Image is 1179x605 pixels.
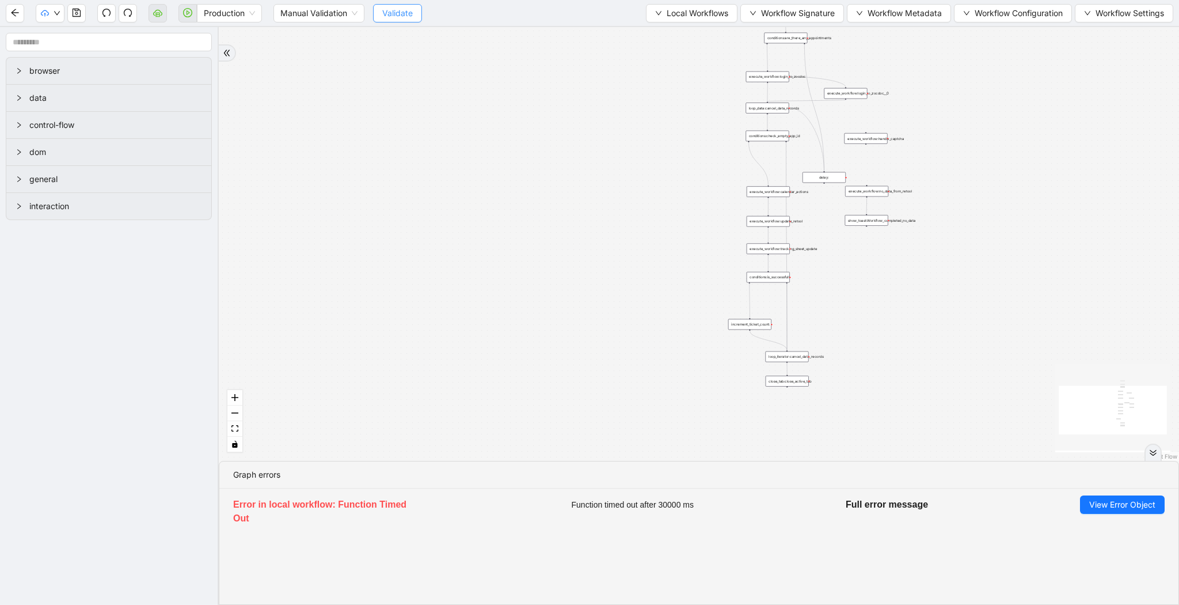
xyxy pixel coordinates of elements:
span: Function timed out after 30000 ms [572,498,694,511]
div: execute_workflow:login_to_zocdoc__0 [824,88,867,99]
span: interaction [29,200,202,213]
g: Edge from conditions:check_empty_app_id to execute_workflow:calendar_actions [748,142,768,186]
span: browser [29,65,202,77]
button: zoom out [227,406,242,421]
span: Manual Validation [280,5,357,22]
div: delay:plus-circle [803,172,846,183]
div: conditions:is_successfull [747,272,790,282]
div: close_tab:close_active_tabplus-circle [766,376,809,387]
span: double-right [223,49,231,57]
span: plus-circle [784,391,791,398]
span: data [29,92,202,104]
div: browser [6,58,211,84]
g: Edge from execute_workflow:login_to_zocdoc to execute_workflow:login_to_zocdoc__0 [790,77,846,87]
div: execute_workflow:tracking_sheet_update [747,243,790,254]
button: save [67,4,86,22]
h5: Error in local workflow: Function Timed Out [233,498,420,525]
span: double-right [1149,449,1157,457]
span: right [16,94,22,101]
span: down [1084,10,1091,17]
div: show_toast:Workflow_completed_no_dataplus-circle [845,215,888,226]
button: downWorkflow Configuration [954,4,1072,22]
span: undo [102,8,111,17]
div: execute_workflow:calendar_actions [747,186,790,197]
span: Workflow Settings [1096,7,1164,20]
div: loop_iterator:cancel_data_records [766,351,809,362]
span: cloud-server [153,8,162,17]
span: down [963,10,970,17]
span: plus-circle [863,230,870,237]
button: zoom in [227,390,242,406]
button: redo [119,4,137,22]
span: right [16,149,22,156]
div: Graph errors [233,468,1165,481]
span: plus-circle [862,148,870,156]
div: execute_workflow:update_retool [747,216,790,227]
span: down [54,10,60,17]
button: downWorkflow Settings [1075,4,1173,22]
div: conditions:are_there_any_appointments [764,33,807,44]
div: execute_workflow:handle_captcha [845,133,888,144]
div: conditions:check_empty_app_id [746,131,789,142]
span: Production [204,5,255,22]
div: show_toast:Workflow_completed_no_data [845,215,888,226]
g: Edge from conditions:are_there_any_appointments to delay: [804,44,824,171]
div: interaction [6,193,211,220]
span: right [16,203,22,210]
div: loop_data:cancel_data_records [746,103,789,114]
div: close_tab:close_active_tab [766,376,809,387]
button: toggle interactivity [227,437,242,452]
span: Validate [382,7,413,20]
button: cloud-server [149,4,167,22]
g: Edge from execute_workflow:login_to_zocdoc__0 to loop_data:cancel_data_records [767,100,846,101]
div: increment_ticket_count: [728,319,771,330]
a: React Flow attribution [1147,453,1177,460]
span: general [29,173,202,186]
span: save [72,8,81,17]
span: right [16,176,22,183]
span: Local Workflows [667,7,728,20]
span: down [856,10,863,17]
div: control-flow [6,112,211,138]
h5: Full error message [846,498,928,512]
div: execute_workflow:login_to_zocdoc [746,71,789,82]
div: dom [6,139,211,165]
g: Edge from conditions:check_empty_app_id to loop_iterator:cancel_data_records [786,142,787,350]
button: arrow-left [6,4,24,22]
button: undo [97,4,116,22]
button: downLocal Workflows [646,4,737,22]
span: down [655,10,662,17]
button: cloud-uploaddown [36,4,64,22]
span: cloud-upload [41,9,49,17]
g: Edge from increment_ticket_count: to loop_iterator:cancel_data_records [750,331,787,350]
div: general [6,166,211,192]
button: downWorkflow Metadata [847,4,951,22]
span: right [16,67,22,74]
span: View Error Object [1089,498,1155,511]
button: downWorkflow Signature [740,4,844,22]
span: down [750,10,756,17]
button: View Error Object [1080,496,1165,514]
button: Validate [373,4,422,22]
div: execute_workflow:handle_captchaplus-circle [845,133,888,144]
span: redo [123,8,132,17]
span: control-flow [29,119,202,131]
div: data [6,85,211,111]
span: right [16,122,22,128]
span: arrow-left [10,8,20,17]
span: Workflow Metadata [868,7,942,20]
span: dom [29,146,202,158]
span: Workflow Signature [761,7,835,20]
